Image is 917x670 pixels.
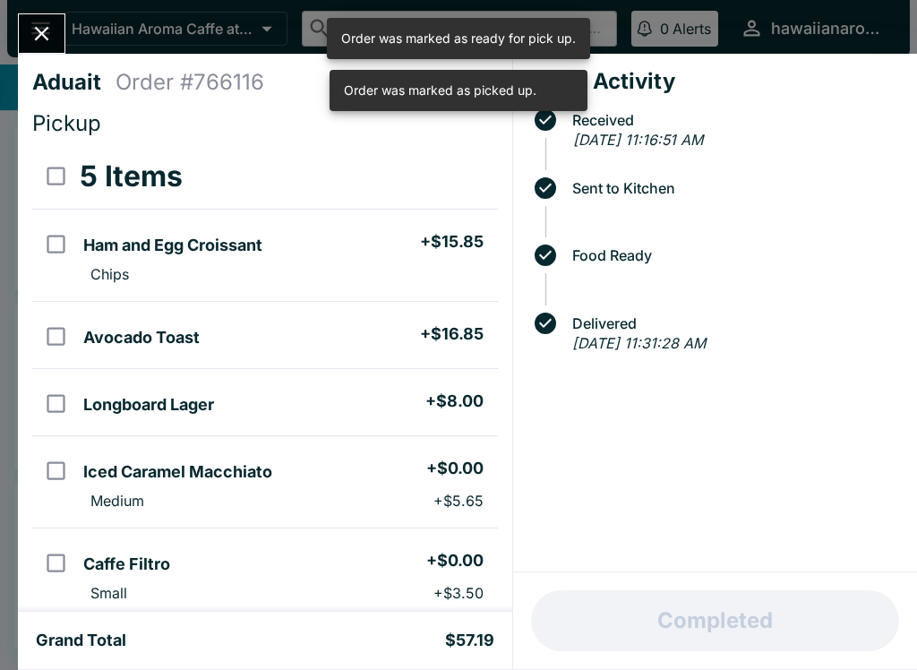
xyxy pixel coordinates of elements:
span: Received [563,112,903,128]
h4: Aduait [32,69,116,96]
h5: Iced Caramel Macchiato [83,461,272,483]
em: [DATE] 11:31:28 AM [572,334,706,352]
span: Delivered [563,315,903,331]
span: Sent to Kitchen [563,180,903,196]
button: Close [19,14,64,53]
h4: Order Activity [527,68,903,95]
h5: Avocado Toast [83,327,200,348]
p: + $5.65 [433,492,484,510]
h5: Caffe Filtro [83,554,170,575]
p: + $3.50 [433,584,484,602]
h5: + $0.00 [426,550,484,571]
h5: Grand Total [36,630,126,651]
h3: 5 Items [80,159,183,194]
h5: + $16.85 [420,323,484,345]
h5: + $0.00 [426,458,484,479]
h4: Order # 766116 [116,69,264,96]
h5: $57.19 [445,630,494,651]
span: Food Ready [563,247,903,263]
h5: Longboard Lager [83,394,214,416]
table: orders table [32,144,498,620]
em: [DATE] 11:16:51 AM [573,131,703,149]
h5: + $15.85 [420,231,484,253]
p: Medium [90,492,144,510]
span: Pickup [32,110,101,136]
p: Small [90,584,127,602]
div: Order was marked as ready for pick up. [341,23,576,54]
h5: + $8.00 [425,391,484,412]
p: Chips [90,265,129,283]
h5: Ham and Egg Croissant [83,235,262,256]
div: Order was marked as picked up. [344,75,536,106]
